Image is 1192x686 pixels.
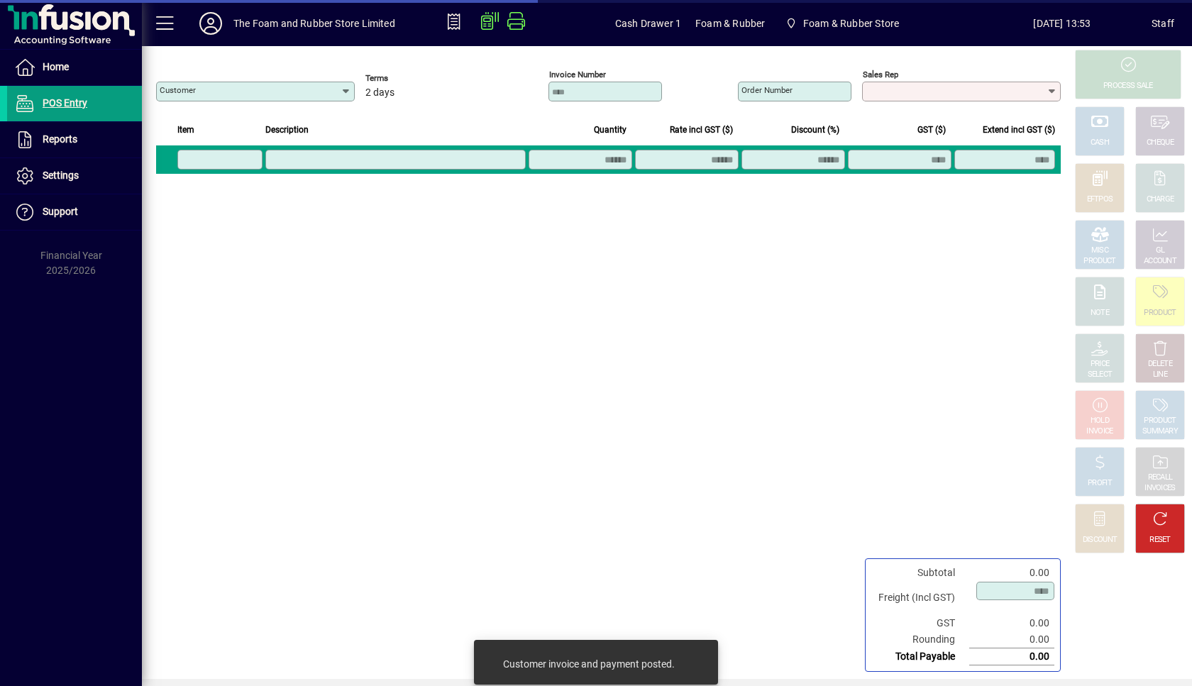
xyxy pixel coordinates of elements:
div: Staff [1152,12,1174,35]
span: Home [43,61,69,72]
div: RECALL [1148,472,1173,483]
div: RESET [1149,535,1171,546]
div: DISCOUNT [1083,535,1117,546]
span: Extend incl GST ($) [983,122,1055,138]
a: Settings [7,158,142,194]
div: ACCOUNT [1144,256,1176,267]
span: GST ($) [917,122,946,138]
span: Discount (%) [791,122,839,138]
div: SELECT [1088,370,1113,380]
span: Rate incl GST ($) [670,122,733,138]
span: POS Entry [43,97,87,109]
div: NOTE [1091,308,1109,319]
span: Item [177,122,194,138]
a: Reports [7,122,142,157]
span: Cash Drawer 1 [615,12,681,35]
div: DELETE [1148,359,1172,370]
span: Foam & Rubber [695,12,765,35]
button: Profile [188,11,233,36]
span: 2 days [365,87,394,99]
span: Terms [365,74,451,83]
mat-label: Customer [160,85,196,95]
td: 0.00 [969,631,1054,648]
div: Customer invoice and payment posted. [503,657,675,671]
div: LINE [1153,370,1167,380]
div: The Foam and Rubber Store Limited [233,12,395,35]
td: Rounding [871,631,969,648]
div: CHEQUE [1147,138,1174,148]
span: Foam & Rubber Store [803,12,899,35]
td: Freight (Incl GST) [871,581,969,615]
td: 0.00 [969,565,1054,581]
a: Home [7,50,142,85]
div: INVOICES [1144,483,1175,494]
span: Reports [43,133,77,145]
span: Quantity [594,122,627,138]
span: Description [265,122,309,138]
div: GL [1156,245,1165,256]
mat-label: Sales rep [863,70,898,79]
div: HOLD [1091,416,1109,426]
td: Subtotal [871,565,969,581]
span: Foam & Rubber Store [779,11,905,36]
div: PRODUCT [1144,416,1176,426]
a: Support [7,194,142,230]
mat-label: Order number [741,85,793,95]
div: INVOICE [1086,426,1113,437]
div: PRICE [1091,359,1110,370]
span: [DATE] 13:53 [973,12,1152,35]
div: MISC [1091,245,1108,256]
div: EFTPOS [1087,194,1113,205]
span: Settings [43,170,79,181]
span: Support [43,206,78,217]
div: PRODUCT [1083,256,1115,267]
div: CASH [1091,138,1109,148]
div: PRODUCT [1144,308,1176,319]
td: Total Payable [871,648,969,665]
div: PROFIT [1088,478,1112,489]
div: CHARGE [1147,194,1174,205]
td: 0.00 [969,648,1054,665]
td: GST [871,615,969,631]
div: PROCESS SALE [1103,81,1153,92]
td: 0.00 [969,615,1054,631]
div: SUMMARY [1142,426,1178,437]
mat-label: Invoice number [549,70,606,79]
